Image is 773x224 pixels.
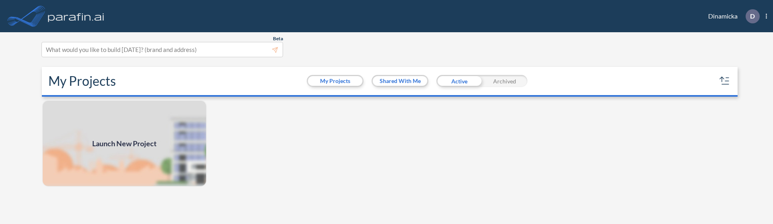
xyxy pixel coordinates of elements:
[750,12,755,20] p: D
[718,75,731,87] button: sort
[436,75,482,87] div: Active
[46,8,106,24] img: logo
[42,100,207,187] img: add
[42,100,207,187] a: Launch New Project
[482,75,527,87] div: Archived
[92,138,157,149] span: Launch New Project
[273,35,283,42] span: Beta
[696,9,767,23] div: Dinamicka
[373,76,427,86] button: Shared With Me
[308,76,362,86] button: My Projects
[48,73,116,89] h2: My Projects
